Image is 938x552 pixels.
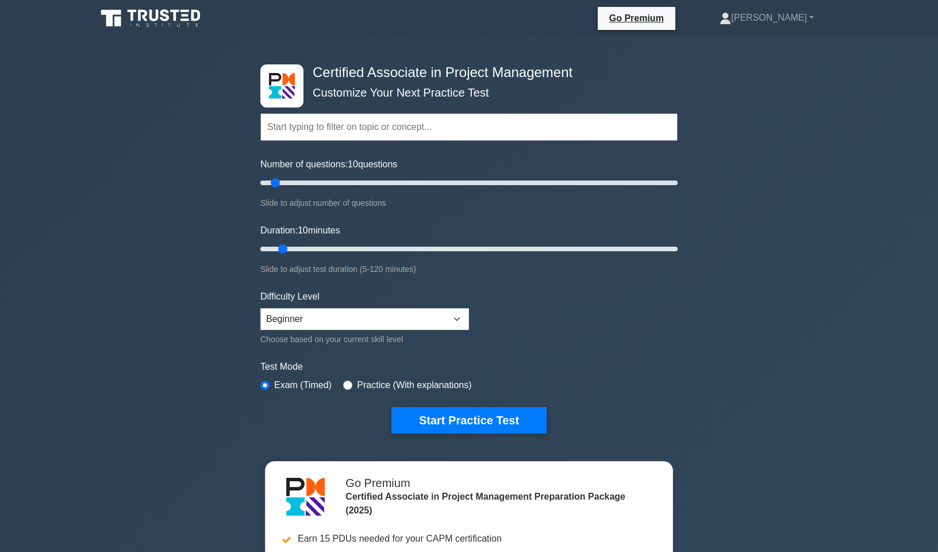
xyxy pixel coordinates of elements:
[260,158,397,171] label: Number of questions: questions
[391,407,547,434] button: Start Practice Test
[274,378,332,392] label: Exam (Timed)
[260,262,678,276] div: Slide to adjust test duration (5-120 minutes)
[260,290,320,304] label: Difficulty Level
[692,6,841,29] a: [PERSON_NAME]
[260,196,678,210] div: Slide to adjust number of questions
[602,11,671,25] a: Go Premium
[260,224,340,237] label: Duration: minutes
[298,225,308,235] span: 10
[348,159,358,169] span: 10
[260,360,678,374] label: Test Mode
[308,64,621,81] h4: Certified Associate in Project Management
[357,378,471,392] label: Practice (With explanations)
[260,332,469,346] div: Choose based on your current skill level
[260,113,678,141] input: Start typing to filter on topic or concept...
